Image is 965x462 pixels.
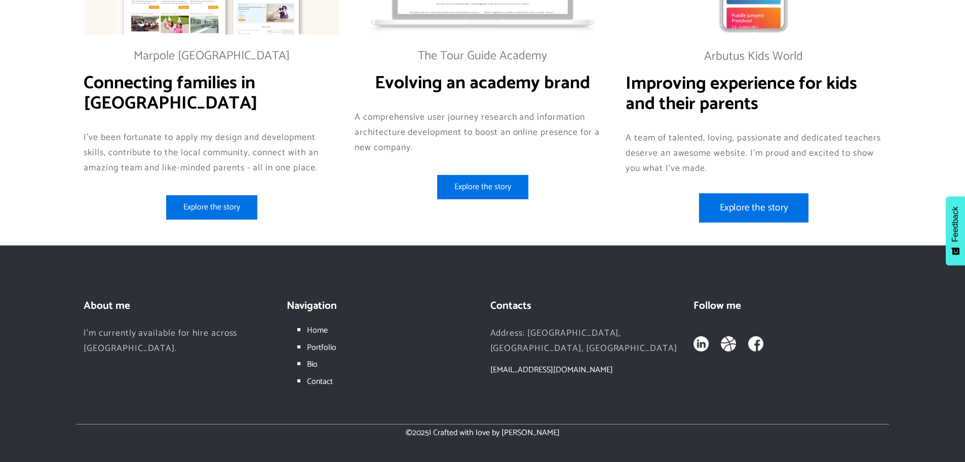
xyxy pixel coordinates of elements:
[693,300,881,312] h4: Follow me
[699,193,808,223] div: Explore the story
[490,326,678,357] p: Address: [GEOGRAPHIC_DATA], [GEOGRAPHIC_DATA], [GEOGRAPHIC_DATA]
[375,73,590,93] h2: Evolving an academy brand
[287,300,475,312] h4: Navigation
[626,131,881,187] p: A team of talented, loving, passionate and dedicated teachers deserve an awesome website. I'm pro...
[437,175,528,199] a: Explore the story
[721,336,736,351] img: Dribbble icon
[418,49,547,63] h3: The Tour Guide Academy
[693,336,709,351] img: LinkedIn icon
[134,49,290,63] h3: Marpole [GEOGRAPHIC_DATA]
[307,375,333,388] a: Contact
[626,74,881,115] h2: Improving experience for kids and their parents
[76,395,889,438] div: © | Crafted with love by [PERSON_NAME]
[490,363,613,377] a: [EMAIL_ADDRESS][DOMAIN_NAME]
[355,110,610,166] p: A comprehensive user journey research and information architecture development to boost an online...
[166,195,257,220] a: Explore the story
[84,326,272,357] p: I'm currently available for hire across [GEOGRAPHIC_DATA].
[951,206,960,242] span: Feedback
[84,300,272,312] h4: About me
[84,130,339,186] p: I've been fortunate to apply my design and development skills, contribute to the local community,...
[84,73,339,114] h2: Connecting families in [GEOGRAPHIC_DATA]
[490,300,678,312] h4: Contacts
[307,324,328,337] a: Home
[704,50,803,64] h3: Arbutus Kids World
[946,196,965,265] button: Feedback - Show survey
[307,358,318,371] a: Bio
[708,196,799,220] a: Explore the story
[412,426,429,440] span: 2025
[307,341,336,354] a: Portfolio
[748,336,763,351] img: Facebook icon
